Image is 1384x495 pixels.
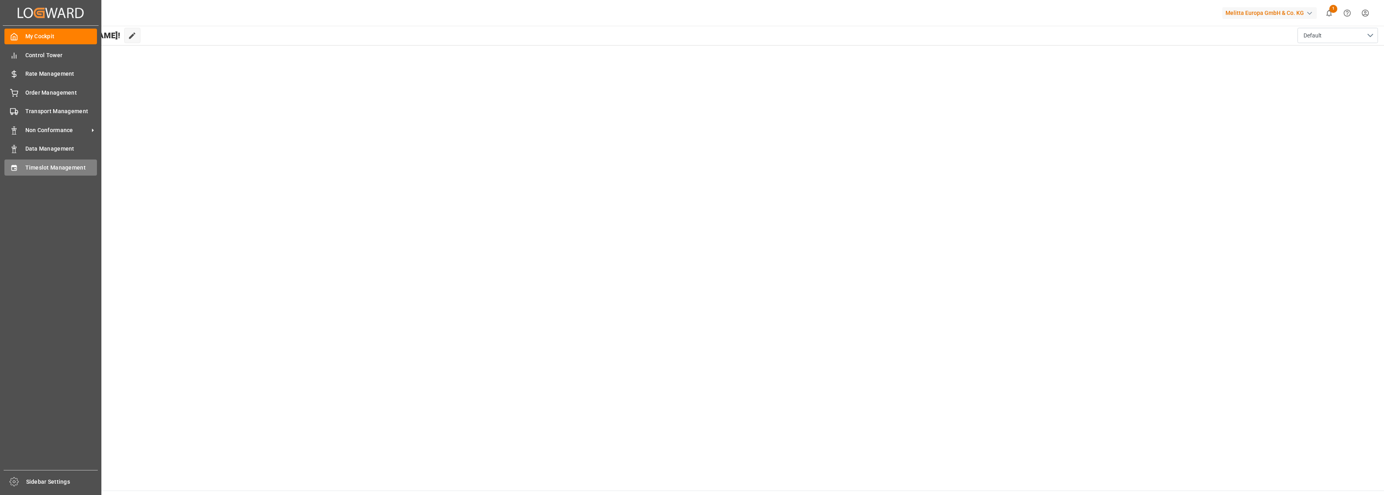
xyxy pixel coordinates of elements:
button: Melitta Europa GmbH & Co. KG [1222,5,1320,21]
span: Non Conformance [25,126,89,135]
span: Hello [PERSON_NAME]! [34,28,120,43]
span: Timeslot Management [25,164,97,172]
button: Help Center [1338,4,1356,22]
a: Transport Management [4,104,97,119]
span: My Cockpit [25,32,97,41]
a: Timeslot Management [4,159,97,175]
a: Order Management [4,85,97,100]
span: Default [1304,31,1322,40]
span: Order Management [25,89,97,97]
a: Control Tower [4,47,97,63]
span: Sidebar Settings [26,478,98,486]
span: Control Tower [25,51,97,60]
span: Rate Management [25,70,97,78]
span: Data Management [25,145,97,153]
a: Rate Management [4,66,97,82]
span: 1 [1329,5,1337,13]
div: Melitta Europa GmbH & Co. KG [1222,7,1317,19]
span: Transport Management [25,107,97,116]
a: Data Management [4,141,97,157]
button: open menu [1297,28,1378,43]
button: show 1 new notifications [1320,4,1338,22]
a: My Cockpit [4,29,97,44]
